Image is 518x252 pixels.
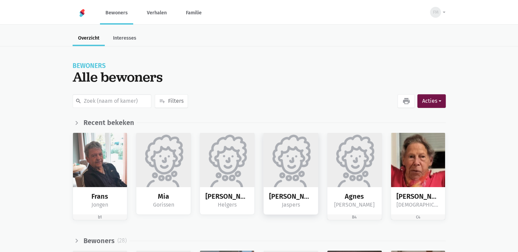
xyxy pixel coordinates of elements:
[205,193,249,200] div: [PERSON_NAME]
[117,238,127,244] small: (28)
[78,9,86,17] img: Home
[78,200,122,209] div: Jongen
[155,94,188,108] button: playlist_addFilters
[391,133,445,187] img: bewoner afbeelding
[333,193,376,200] div: Agnes
[73,69,446,85] div: Alle bewoners
[333,200,376,209] div: [PERSON_NAME]
[136,133,191,187] img: bewoner afbeelding
[396,200,440,209] div: [DEMOGRAPHIC_DATA]
[73,119,81,127] i: chevron_right
[108,31,142,46] a: Interesses
[180,1,207,24] a: Familie
[327,132,382,220] a: bewoner afbeelding Agnes [PERSON_NAME] B4
[402,97,410,105] i: print
[264,133,318,187] img: bewoner afbeelding
[73,237,81,245] i: chevron_right
[142,193,185,200] div: Mia
[396,193,440,200] div: [PERSON_NAME] [PERSON_NAME]
[73,119,134,127] a: chevron_right Recent bekeken
[75,98,81,104] i: search
[269,200,313,209] div: Jaspers
[327,214,382,220] div: B4
[73,237,127,245] a: chevron_right Bewoners(28)
[159,98,165,104] i: playlist_add
[141,1,172,24] a: Verhalen
[73,94,151,108] input: Zoek (naam of kamer)
[391,132,446,220] a: bewoner afbeelding [PERSON_NAME] [PERSON_NAME] [DEMOGRAPHIC_DATA] C4
[73,132,128,220] a: bewoner afbeelding Frans Jongen b1
[73,214,127,220] div: b1
[200,133,254,187] img: bewoner afbeelding
[269,193,313,200] div: [PERSON_NAME]
[391,214,445,220] div: C4
[426,4,445,20] button: FM
[73,63,446,69] div: Bewoners
[327,133,382,187] img: bewoner afbeelding
[263,132,318,215] a: bewoner afbeelding [PERSON_NAME] Jaspers
[142,200,185,209] div: Gorissen
[397,94,415,108] a: print
[205,200,249,209] div: Helgers
[433,9,438,16] span: FM
[73,31,105,46] a: Overzicht
[417,94,445,108] button: Acties
[100,1,133,24] a: Bewoners
[78,193,122,200] div: Frans
[73,133,127,187] img: bewoner afbeelding
[136,132,191,215] a: bewoner afbeelding Mia Gorissen
[200,132,255,215] a: bewoner afbeelding [PERSON_NAME] Helgers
